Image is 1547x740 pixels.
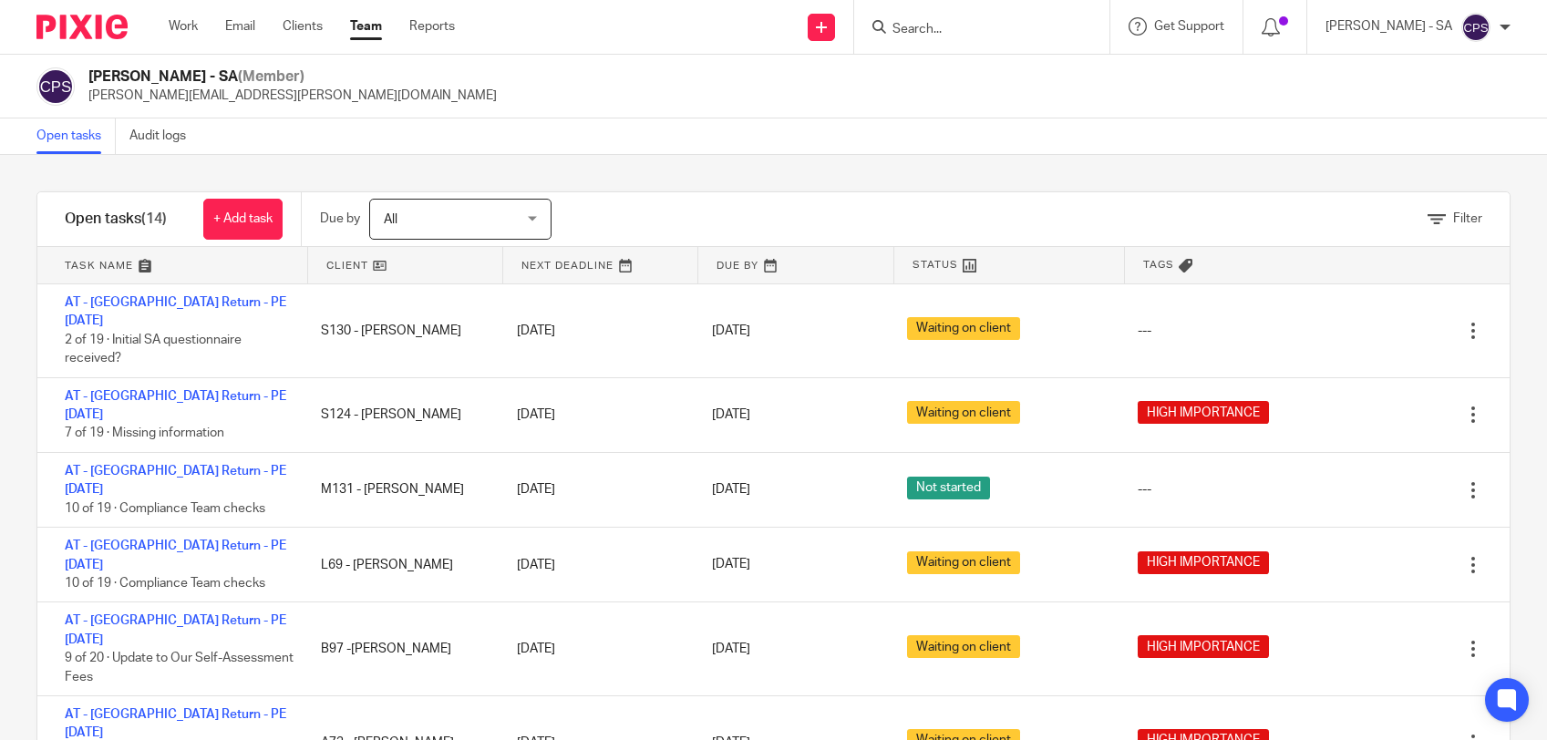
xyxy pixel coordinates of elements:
span: Waiting on client [907,551,1020,574]
span: Waiting on client [907,317,1020,340]
img: Pixie [36,15,128,39]
a: Clients [283,17,323,36]
a: Audit logs [129,118,200,154]
img: svg%3E [36,67,75,106]
span: 2 of 19 · Initial SA questionnaire received? [65,334,242,365]
span: [DATE] [712,642,750,655]
a: AT - [GEOGRAPHIC_DATA] Return - PE [DATE] [65,465,286,496]
div: M131 - [PERSON_NAME] [303,471,498,508]
img: svg%3E [1461,13,1490,42]
h2: [PERSON_NAME] - SA [88,67,497,87]
span: [DATE] [712,324,750,337]
span: 7 of 19 · Missing information [65,427,224,440]
p: [PERSON_NAME][EMAIL_ADDRESS][PERSON_NAME][DOMAIN_NAME] [88,87,497,105]
a: AT - [GEOGRAPHIC_DATA] Return - PE [DATE] [65,296,286,327]
span: All [384,213,397,226]
span: Get Support [1154,20,1224,33]
h1: Open tasks [65,210,167,229]
a: Open tasks [36,118,116,154]
span: [DATE] [712,484,750,497]
span: 9 of 20 · Update to Our Self-Assessment Fees [65,652,294,683]
span: Not started [907,477,990,499]
span: HIGH IMPORTANCE [1138,635,1269,658]
input: Search [891,22,1055,38]
span: (Member) [238,69,304,84]
a: AT - [GEOGRAPHIC_DATA] Return - PE [DATE] [65,390,286,421]
span: 10 of 19 · Compliance Team checks [65,502,265,515]
span: Tags [1143,257,1174,272]
div: S130 - [PERSON_NAME] [303,313,498,349]
span: [DATE] [712,408,750,421]
div: [DATE] [499,547,694,583]
p: Due by [320,210,360,228]
span: (14) [141,211,167,226]
a: Reports [409,17,455,36]
div: [DATE] [499,631,694,667]
a: Team [350,17,382,36]
a: Work [169,17,198,36]
span: 10 of 19 · Compliance Team checks [65,577,265,590]
a: AT - [GEOGRAPHIC_DATA] Return - PE [DATE] [65,614,286,645]
span: HIGH IMPORTANCE [1138,401,1269,424]
span: Waiting on client [907,401,1020,424]
a: AT - [GEOGRAPHIC_DATA] Return - PE [DATE] [65,540,286,570]
span: [DATE] [712,559,750,571]
p: [PERSON_NAME] - SA [1325,17,1452,36]
span: Filter [1453,212,1482,225]
span: Status [913,257,958,272]
div: [DATE] [499,313,694,349]
div: [DATE] [499,471,694,508]
div: [DATE] [499,396,694,433]
a: Email [225,17,255,36]
div: B97 -[PERSON_NAME] [303,631,498,667]
div: --- [1138,322,1151,340]
div: --- [1138,480,1151,498]
div: S124 - [PERSON_NAME] [303,396,498,433]
span: Waiting on client [907,635,1020,658]
span: HIGH IMPORTANCE [1138,551,1269,574]
a: AT - [GEOGRAPHIC_DATA] Return - PE [DATE] [65,708,286,739]
a: + Add task [203,199,283,240]
div: L69 - [PERSON_NAME] [303,547,498,583]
